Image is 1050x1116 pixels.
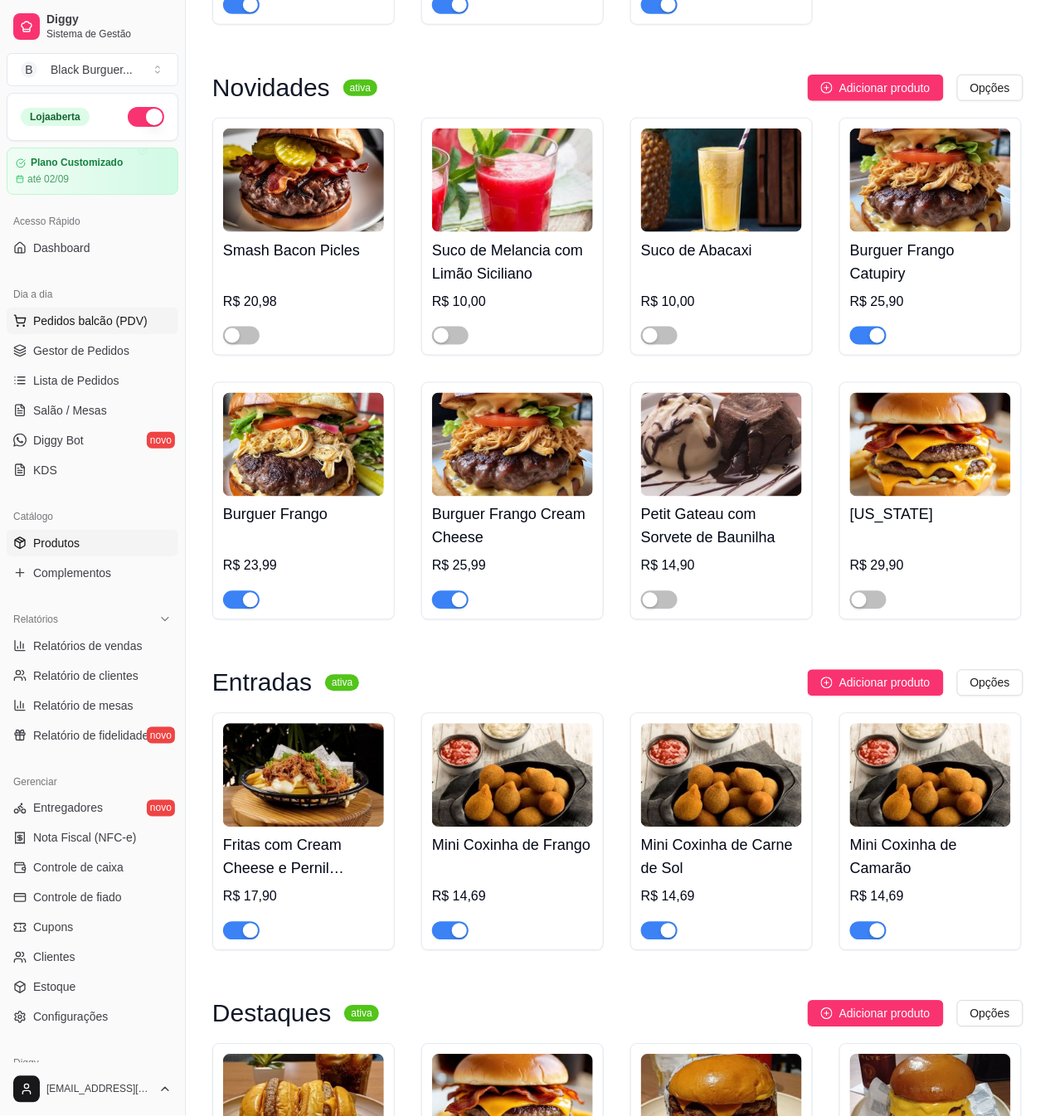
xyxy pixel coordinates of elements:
h4: Mini Coxinha de Camarão [850,834,1011,881]
span: Opções [970,79,1010,97]
span: Opções [970,674,1010,692]
span: Diggy [46,12,172,27]
h4: Burguer Frango Cream Cheese [432,503,593,550]
h3: Entradas [212,673,312,693]
span: Cupons [33,919,73,936]
img: product-image [223,724,384,827]
div: R$ 14,69 [850,887,1011,907]
h3: Destaques [212,1004,331,1024]
h4: Suco de Abacaxi [641,239,802,262]
a: Relatórios de vendas [7,633,178,659]
a: KDS [7,457,178,483]
span: B [21,61,37,78]
span: plus-circle [821,1008,833,1020]
a: Relatório de fidelidadenovo [7,722,178,749]
div: R$ 20,98 [223,292,384,312]
a: Produtos [7,530,178,556]
a: Complementos [7,560,178,586]
button: Select a team [7,53,178,86]
a: Relatório de mesas [7,692,178,719]
span: KDS [33,462,57,478]
a: Cupons [7,915,178,941]
span: Relatórios [13,613,58,626]
a: Salão / Mesas [7,397,178,424]
button: [EMAIL_ADDRESS][DOMAIN_NAME] [7,1070,178,1109]
button: Opções [957,670,1023,696]
span: Lista de Pedidos [33,372,119,389]
a: Diggy Botnovo [7,427,178,454]
img: product-image [641,393,802,497]
button: Pedidos balcão (PDV) [7,308,178,334]
a: Controle de fiado [7,885,178,911]
img: product-image [432,393,593,497]
span: Clientes [33,949,75,966]
h4: Mini Coxinha de Frango [432,834,593,857]
span: Adicionar produto [839,1005,931,1023]
span: Relatório de mesas [33,697,134,714]
span: Complementos [33,565,111,581]
div: R$ 14,69 [641,887,802,907]
span: Adicionar produto [839,79,931,97]
span: Gestor de Pedidos [33,342,129,359]
span: [EMAIL_ADDRESS][DOMAIN_NAME] [46,1083,152,1096]
div: R$ 10,00 [432,292,593,312]
div: Acesso Rápido [7,208,178,235]
span: Relatório de fidelidade [33,727,148,744]
span: Estoque [33,979,75,996]
span: Pedidos balcão (PDV) [33,313,148,329]
div: Dia a dia [7,281,178,308]
img: product-image [850,724,1011,827]
img: product-image [850,129,1011,232]
div: R$ 14,90 [641,556,802,576]
img: product-image [850,393,1011,497]
button: Adicionar produto [808,670,944,696]
h4: Fritas com Cream Cheese e Pernil Desfiado [223,834,384,881]
img: product-image [432,129,593,232]
div: Gerenciar [7,769,178,795]
h4: Burguer Frango [223,503,384,526]
a: Dashboard [7,235,178,261]
span: Adicionar produto [839,674,931,692]
div: R$ 25,90 [850,292,1011,312]
div: Diggy [7,1050,178,1077]
span: Sistema de Gestão [46,27,172,41]
sup: ativa [343,80,377,96]
button: Alterar Status [128,107,164,127]
h4: Smash Bacon Picles [223,239,384,262]
button: Opções [957,75,1023,101]
a: Configurações [7,1004,178,1031]
span: plus-circle [821,677,833,689]
span: Controle de caixa [33,860,124,876]
article: Plano Customizado [31,157,123,169]
img: product-image [223,129,384,232]
a: Lista de Pedidos [7,367,178,394]
span: Relatório de clientes [33,667,139,684]
span: Entregadores [33,800,103,817]
a: Estoque [7,974,178,1001]
a: Plano Customizadoaté 02/09 [7,148,178,195]
span: Diggy Bot [33,432,84,449]
a: Controle de caixa [7,855,178,881]
div: R$ 10,00 [641,292,802,312]
h4: [US_STATE] [850,503,1011,526]
a: Clientes [7,944,178,971]
article: até 02/09 [27,172,69,186]
span: Produtos [33,535,80,551]
h4: Suco de Melancia com Limão Siciliano [432,239,593,285]
span: Dashboard [33,240,90,256]
h4: Mini Coxinha de Carne de Sol [641,834,802,881]
a: Nota Fiscal (NFC-e) [7,825,178,852]
button: Adicionar produto [808,1001,944,1027]
button: Adicionar produto [808,75,944,101]
h4: Petit Gateau com Sorvete de Baunilha [641,503,802,550]
div: R$ 14,69 [432,887,593,907]
span: Nota Fiscal (NFC-e) [33,830,136,847]
span: Salão / Mesas [33,402,107,419]
button: Opções [957,1001,1023,1027]
sup: ativa [325,675,359,691]
a: Relatório de clientes [7,662,178,689]
img: product-image [641,724,802,827]
h3: Novidades [212,78,330,98]
a: Gestor de Pedidos [7,337,178,364]
div: R$ 23,99 [223,556,384,576]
